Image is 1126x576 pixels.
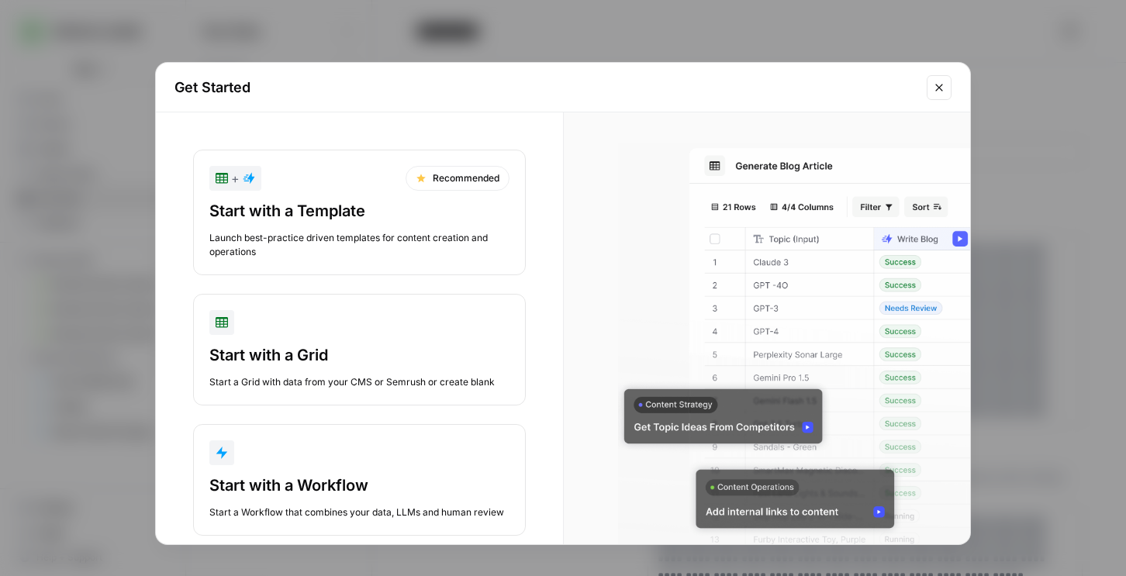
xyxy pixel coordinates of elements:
h2: Get Started [174,77,917,98]
div: Start with a Template [209,200,509,222]
div: + [216,169,255,188]
button: Start with a WorkflowStart a Workflow that combines your data, LLMs and human review [193,424,526,536]
div: Launch best-practice driven templates for content creation and operations [209,231,509,259]
div: Recommended [406,166,509,191]
button: Start with a GridStart a Grid with data from your CMS or Semrush or create blank [193,294,526,405]
div: Start a Workflow that combines your data, LLMs and human review [209,505,509,519]
button: Close modal [927,75,952,100]
div: Start with a Grid [209,344,509,366]
div: Start a Grid with data from your CMS or Semrush or create blank [209,375,509,389]
div: Start with a Workflow [209,474,509,496]
button: +RecommendedStart with a TemplateLaunch best-practice driven templates for content creation and o... [193,150,526,275]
